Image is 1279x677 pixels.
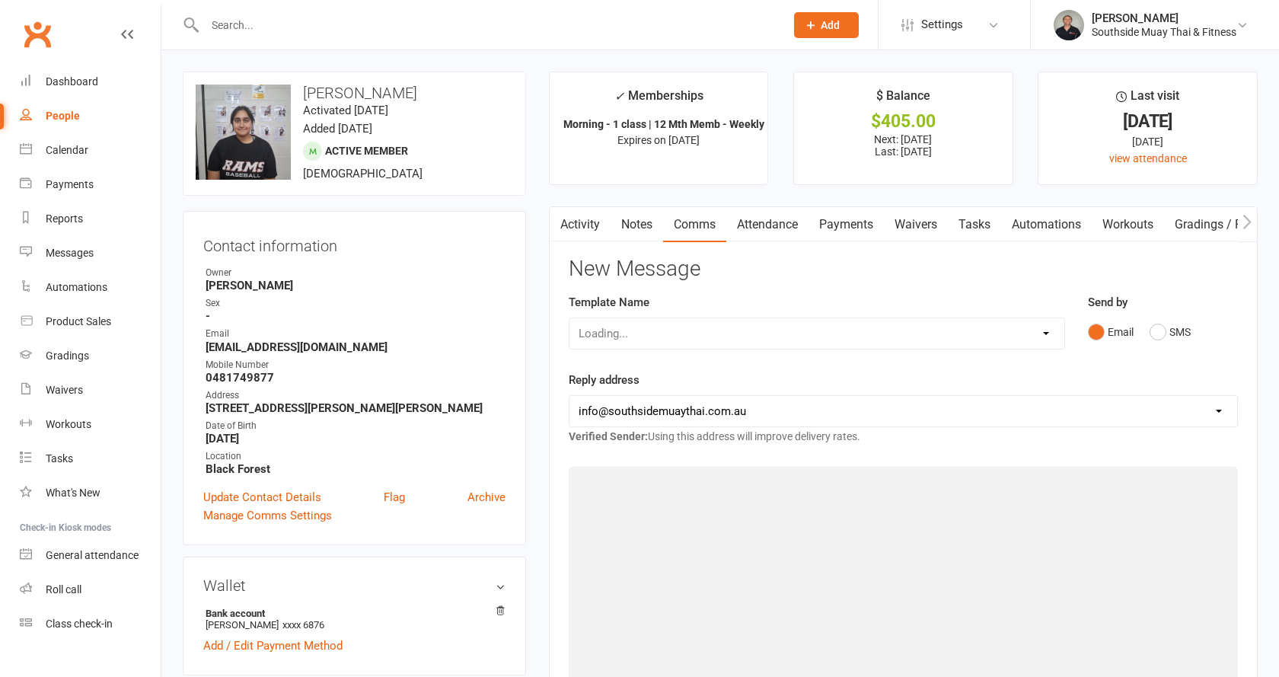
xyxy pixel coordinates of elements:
div: Messages [46,247,94,259]
a: Notes [611,207,663,242]
div: Roll call [46,583,81,596]
div: [PERSON_NAME] [1092,11,1236,25]
button: SMS [1150,318,1191,346]
a: Add / Edit Payment Method [203,637,343,655]
div: Gradings [46,350,89,362]
button: Email [1088,318,1134,346]
a: Automations [20,270,161,305]
a: Roll call [20,573,161,607]
div: Southside Muay Thai & Fitness [1092,25,1236,39]
a: Product Sales [20,305,161,339]
div: Automations [46,281,107,293]
span: Expires on [DATE] [617,134,700,146]
strong: [STREET_ADDRESS][PERSON_NAME][PERSON_NAME] [206,401,506,415]
a: Activity [550,207,611,242]
strong: Bank account [206,608,498,619]
div: [DATE] [1052,133,1243,150]
strong: [EMAIL_ADDRESS][DOMAIN_NAME] [206,340,506,354]
a: General attendance kiosk mode [20,538,161,573]
span: xxxx 6876 [282,619,324,631]
h3: Wallet [203,577,506,594]
i: ✓ [614,89,624,104]
div: Address [206,388,506,403]
div: Location [206,449,506,464]
time: Added [DATE] [303,122,372,136]
div: Workouts [46,418,91,430]
strong: [DATE] [206,432,506,445]
a: Update Contact Details [203,488,321,506]
input: Search... [200,14,774,36]
time: Activated [DATE] [303,104,388,117]
span: Settings [921,8,963,42]
span: Add [821,19,840,31]
div: Payments [46,178,94,190]
a: Clubworx [18,15,56,53]
a: Waivers [20,373,161,407]
div: $ Balance [876,86,930,113]
button: Add [794,12,859,38]
a: What's New [20,476,161,510]
a: view attendance [1109,152,1187,164]
div: Sex [206,296,506,311]
strong: Black Forest [206,462,506,476]
label: Template Name [569,293,649,311]
div: Product Sales [46,315,111,327]
div: Waivers [46,384,83,396]
div: Dashboard [46,75,98,88]
div: Email [206,327,506,341]
div: [DATE] [1052,113,1243,129]
div: Mobile Number [206,358,506,372]
a: Manage Comms Settings [203,506,332,525]
a: Workouts [1092,207,1164,242]
a: Dashboard [20,65,161,99]
div: People [46,110,80,122]
a: Tasks [20,442,161,476]
a: Tasks [948,207,1001,242]
strong: Morning - 1 class | 12 Mth Memb - Weekly [563,118,764,130]
img: image1739410264.png [196,85,291,180]
div: Last visit [1116,86,1179,113]
a: Payments [809,207,884,242]
a: Comms [663,207,726,242]
li: [PERSON_NAME] [203,605,506,633]
strong: 0481749877 [206,371,506,385]
a: Payments [20,168,161,202]
a: Flag [384,488,405,506]
a: People [20,99,161,133]
a: Messages [20,236,161,270]
img: thumb_image1524148262.png [1054,10,1084,40]
a: Workouts [20,407,161,442]
a: Class kiosk mode [20,607,161,641]
strong: [PERSON_NAME] [206,279,506,292]
div: General attendance [46,549,139,561]
a: Attendance [726,207,809,242]
strong: - [206,309,506,323]
a: Calendar [20,133,161,168]
a: Gradings [20,339,161,373]
div: Owner [206,266,506,280]
h3: Contact information [203,232,506,254]
div: Class check-in [46,618,113,630]
strong: Verified Sender: [569,430,648,442]
h3: New Message [569,257,1238,281]
a: Waivers [884,207,948,242]
div: Date of Birth [206,419,506,433]
a: Archive [467,488,506,506]
h3: [PERSON_NAME] [196,85,513,101]
div: Memberships [614,86,703,114]
label: Send by [1088,293,1127,311]
div: Tasks [46,452,73,465]
div: What's New [46,487,100,499]
span: Active member [325,145,408,157]
label: Reply address [569,371,639,389]
p: Next: [DATE] Last: [DATE] [808,133,999,158]
div: $405.00 [808,113,999,129]
span: Using this address will improve delivery rates. [569,430,860,442]
a: Automations [1001,207,1092,242]
div: Reports [46,212,83,225]
span: [DEMOGRAPHIC_DATA] [303,167,423,180]
a: Reports [20,202,161,236]
div: Calendar [46,144,88,156]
